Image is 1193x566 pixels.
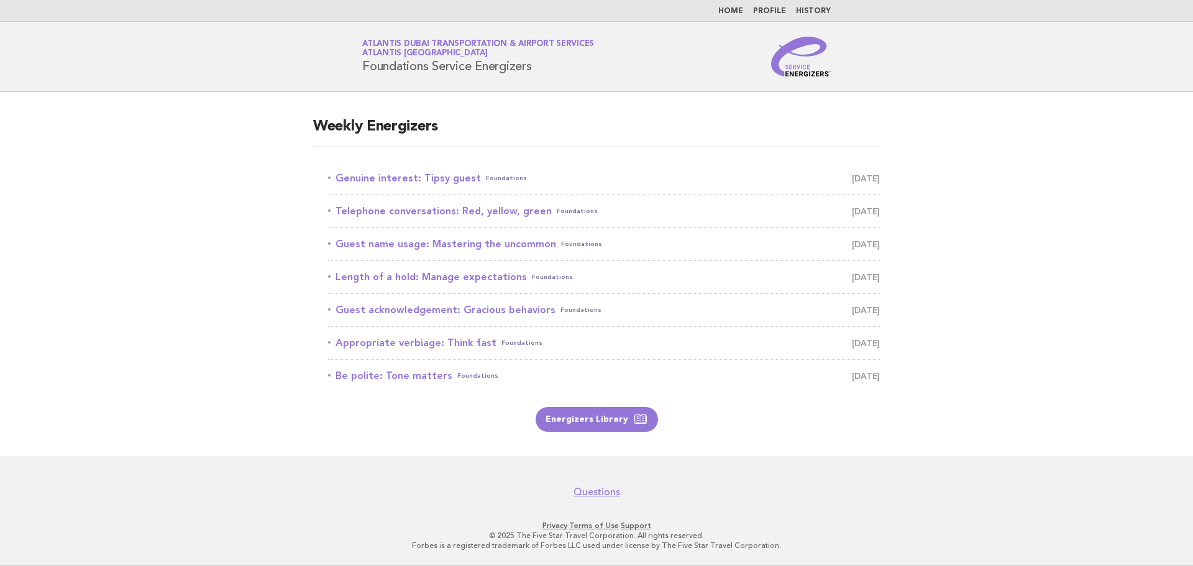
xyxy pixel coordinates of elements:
a: Guest acknowledgement: Gracious behaviorsFoundations [DATE] [328,301,880,319]
a: Length of a hold: Manage expectationsFoundations [DATE] [328,268,880,286]
span: Foundations [486,170,527,187]
a: Be polite: Tone mattersFoundations [DATE] [328,367,880,385]
span: [DATE] [852,334,880,352]
a: Guest name usage: Mastering the uncommonFoundations [DATE] [328,235,880,253]
span: Foundations [457,367,498,385]
span: Foundations [561,235,602,253]
a: Telephone conversations: Red, yellow, greenFoundations [DATE] [328,203,880,220]
p: · · [216,521,977,531]
span: Foundations [501,334,542,352]
a: Energizers Library [536,407,658,432]
img: Service Energizers [771,37,831,76]
span: [DATE] [852,367,880,385]
a: Privacy [542,521,567,530]
a: Questions [574,486,620,498]
span: [DATE] [852,235,880,253]
span: Foundations [560,301,601,319]
p: Forbes is a registered trademark of Forbes LLC used under license by The Five Star Travel Corpora... [216,541,977,550]
a: Support [621,521,651,530]
span: Foundations [532,268,573,286]
a: Appropriate verbiage: Think fastFoundations [DATE] [328,334,880,352]
span: [DATE] [852,170,880,187]
a: Genuine interest: Tipsy guestFoundations [DATE] [328,170,880,187]
p: © 2025 The Five Star Travel Corporation. All rights reserved. [216,531,977,541]
h2: Weekly Energizers [313,117,880,147]
a: History [796,7,831,15]
a: Terms of Use [569,521,619,530]
a: Atlantis Dubai Transportation & Airport ServicesAtlantis [GEOGRAPHIC_DATA] [362,40,594,57]
a: Profile [753,7,786,15]
span: [DATE] [852,268,880,286]
a: Home [718,7,743,15]
span: Foundations [557,203,598,220]
h1: Foundations Service Energizers [362,40,594,73]
span: [DATE] [852,203,880,220]
span: Atlantis [GEOGRAPHIC_DATA] [362,50,488,58]
span: [DATE] [852,301,880,319]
